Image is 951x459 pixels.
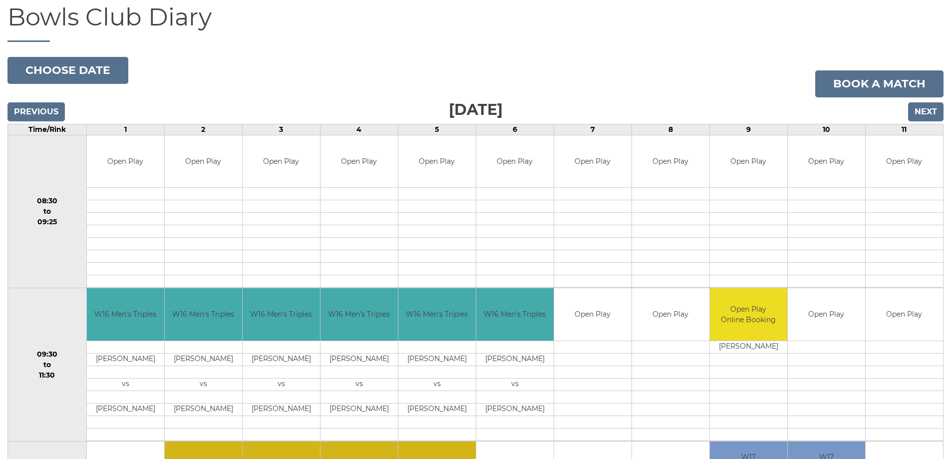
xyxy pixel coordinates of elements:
[554,124,632,135] td: 7
[86,124,164,135] td: 1
[320,124,398,135] td: 4
[398,288,476,341] td: W16 Men's Triples
[320,353,398,366] td: [PERSON_NAME]
[243,378,320,391] td: vs
[865,124,943,135] td: 11
[476,378,554,391] td: vs
[788,288,865,341] td: Open Play
[8,288,87,442] td: 09:30 to 11:30
[398,378,476,391] td: vs
[243,403,320,416] td: [PERSON_NAME]
[7,57,128,84] button: Choose date
[165,288,242,341] td: W16 Men's Triples
[398,135,476,188] td: Open Play
[242,124,320,135] td: 3
[87,403,164,416] td: [PERSON_NAME]
[632,124,709,135] td: 8
[632,135,709,188] td: Open Play
[320,135,398,188] td: Open Play
[87,135,164,188] td: Open Play
[476,124,554,135] td: 6
[164,124,242,135] td: 2
[243,135,320,188] td: Open Play
[165,378,242,391] td: vs
[398,353,476,366] td: [PERSON_NAME]
[710,341,787,353] td: [PERSON_NAME]
[908,102,944,121] input: Next
[866,288,943,341] td: Open Play
[710,135,787,188] td: Open Play
[398,403,476,416] td: [PERSON_NAME]
[788,135,865,188] td: Open Play
[87,288,164,341] td: W16 Men's Triples
[710,288,787,341] td: Open Play Online Booking
[476,403,554,416] td: [PERSON_NAME]
[320,288,398,341] td: W16 Men's Triples
[320,378,398,391] td: vs
[87,353,164,366] td: [PERSON_NAME]
[554,288,632,341] td: Open Play
[7,102,65,121] input: Previous
[709,124,787,135] td: 9
[787,124,865,135] td: 10
[165,135,242,188] td: Open Play
[165,353,242,366] td: [PERSON_NAME]
[476,353,554,366] td: [PERSON_NAME]
[165,403,242,416] td: [PERSON_NAME]
[554,135,632,188] td: Open Play
[7,4,944,42] h1: Bowls Club Diary
[320,403,398,416] td: [PERSON_NAME]
[866,135,943,188] td: Open Play
[243,288,320,341] td: W16 Men's Triples
[8,135,87,288] td: 08:30 to 09:25
[243,353,320,366] td: [PERSON_NAME]
[398,124,476,135] td: 5
[476,135,554,188] td: Open Play
[632,288,709,341] td: Open Play
[476,288,554,341] td: W16 Men's Triples
[815,70,944,97] a: Book a match
[87,378,164,391] td: vs
[8,124,87,135] td: Time/Rink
